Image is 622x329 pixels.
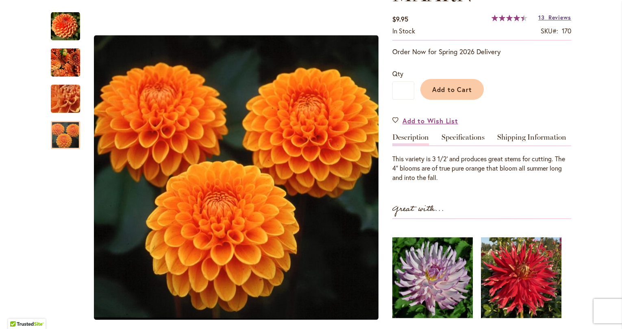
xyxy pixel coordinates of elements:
img: MAARN [94,35,378,320]
img: LEILA SAVANNA ROSE [392,227,473,328]
strong: Great with... [392,202,444,216]
button: Add to Cart [420,79,484,100]
div: MAARN [51,40,88,77]
a: Description [392,134,429,145]
div: This variety is 3 1/2' and produces great stems for cutting. The 4" blooms are of true pure orang... [392,154,571,182]
a: 13 Reviews [538,13,571,21]
span: Reviews [548,13,571,21]
div: Availability [392,26,415,36]
div: MAARN [51,77,88,113]
img: WILDMAN [481,227,561,328]
div: MAARN [51,113,80,149]
iframe: Launch Accessibility Center [6,300,29,323]
div: MAARN [51,4,88,40]
span: Add to Cart [432,85,472,94]
a: Add to Wish List [392,116,458,125]
span: In stock [392,26,415,35]
a: Shipping Information [497,134,566,145]
span: $9.95 [392,15,408,23]
div: 89% [492,15,527,21]
span: Add to Wish List [402,116,458,125]
div: 170 [562,26,571,36]
span: 13 [538,13,544,21]
p: Order Now for Spring 2026 Delivery [392,47,571,57]
strong: SKU [541,26,558,35]
div: Detailed Product Info [392,134,571,182]
span: Qty [392,69,403,78]
a: Specifications [441,134,485,145]
img: MAARN [51,46,80,78]
img: MAARN [51,12,80,41]
img: MAARN [36,77,95,121]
